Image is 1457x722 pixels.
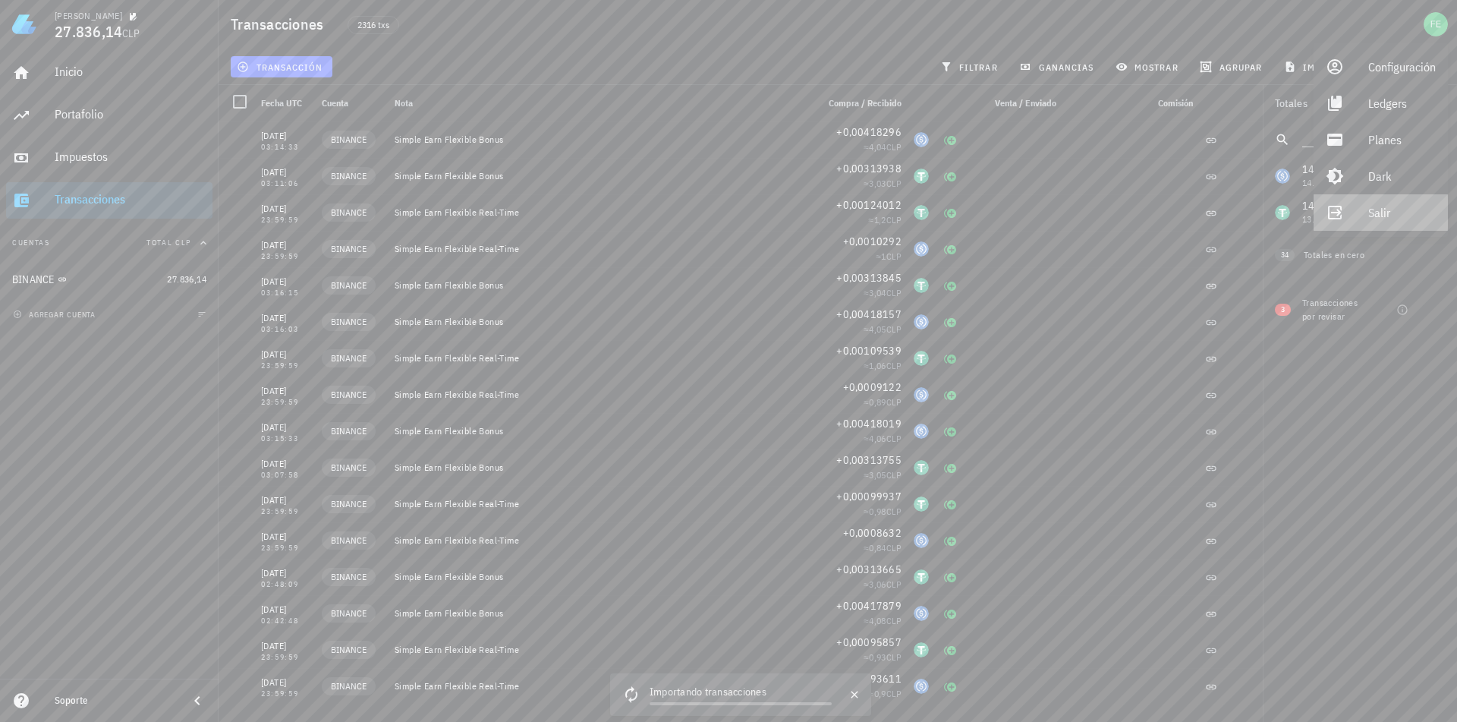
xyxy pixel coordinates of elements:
[869,469,886,481] span: 3,05
[55,65,206,79] div: Inicio
[357,17,389,33] span: 2316 txs
[261,201,310,216] div: [DATE]
[389,85,810,121] div: Nota
[886,688,902,699] span: CLP
[331,278,367,293] span: BINANCE
[914,132,929,147] div: USDC-icon
[864,287,902,298] span: ≈
[914,460,929,475] div: USDT-icon
[886,433,902,444] span: CLP
[869,615,886,626] span: 4,08
[1109,56,1188,77] button: mostrar
[864,178,902,189] span: ≈
[261,566,310,581] div: [DATE]
[864,323,902,335] span: ≈
[1277,56,1361,77] button: importar
[261,617,310,625] div: 02:42:48
[995,97,1056,109] span: Venta / Enviado
[836,271,902,285] span: +0,00313845
[261,435,310,443] div: 03:15:33
[914,241,929,257] div: USDC-icon
[261,326,310,333] div: 03:16:03
[261,493,310,508] div: [DATE]
[886,214,902,225] span: CLP
[836,344,902,358] span: +0,00109539
[881,251,886,262] span: 1
[1368,161,1436,191] div: Dark
[869,141,886,153] span: 4,04
[1424,12,1448,36] div: avatar
[836,198,902,212] span: +0,00124012
[836,125,902,139] span: +0,00418296
[886,615,902,626] span: CLP
[331,351,367,366] span: BINANCE
[55,192,206,207] div: Transacciones
[1263,85,1457,121] button: Totales
[261,238,310,253] div: [DATE]
[914,351,929,366] div: USDT-icon
[1275,98,1427,109] div: Totales
[6,182,212,219] a: Transacciones
[934,56,1007,77] button: filtrar
[6,55,212,91] a: Inicio
[843,380,902,394] span: +0,0009122
[395,170,804,182] div: Simple Earn Flexible Bonus
[869,214,902,225] span: ≈
[886,469,902,481] span: CLP
[240,61,323,73] span: transacción
[836,672,902,686] span: +0,00093611
[1119,61,1179,73] span: mostrar
[231,56,332,77] button: transacción
[965,85,1062,121] div: Venta / Enviado
[886,251,902,262] span: CLP
[395,607,804,620] div: Simple Earn Flexible Bonus
[843,235,902,248] span: +0,0010292
[864,141,902,153] span: ≈
[331,569,367,585] span: BINANCE
[331,606,367,621] span: BINANCE
[864,360,902,371] span: ≈
[261,529,310,544] div: [DATE]
[914,497,929,512] div: USDT-icon
[914,642,929,657] div: USDT-icon
[261,347,310,362] div: [DATE]
[261,128,310,143] div: [DATE]
[864,433,902,444] span: ≈
[261,289,310,297] div: 03:16:15
[395,352,804,364] div: Simple Earn Flexible Real-Time
[261,383,310,399] div: [DATE]
[1090,85,1199,121] div: Comisión
[331,314,367,329] span: BINANCE
[864,579,902,590] span: ≈
[1368,197,1436,228] div: Salir
[869,688,902,699] span: ≈
[914,387,929,402] div: USDC-icon
[836,453,902,467] span: +0,00313755
[914,314,929,329] div: USDC-icon
[836,563,902,576] span: +0,00313665
[1022,61,1094,73] span: ganancias
[886,178,902,189] span: CLP
[331,387,367,402] span: BINANCE
[122,27,140,40] span: CLP
[869,579,886,590] span: 3,06
[869,287,886,298] span: 3,04
[886,506,902,517] span: CLP
[1281,249,1289,261] span: 34
[1368,125,1436,155] div: Planes
[886,360,902,371] span: CLP
[12,273,55,286] div: BINANCE
[55,150,206,164] div: Impuestos
[331,533,367,548] span: BINANCE
[261,362,310,370] div: 23:59:59
[331,642,367,657] span: BINANCE
[943,61,998,73] span: filtrar
[395,389,804,401] div: Simple Earn Flexible Real-Time
[395,498,804,510] div: Simple Earn Flexible Real-Time
[914,679,929,694] div: USDC-icon
[836,417,902,430] span: +0,00418019
[331,241,367,257] span: BINANCE
[869,396,886,408] span: 0,89
[261,638,310,654] div: [DATE]
[55,21,122,42] span: 27.836,14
